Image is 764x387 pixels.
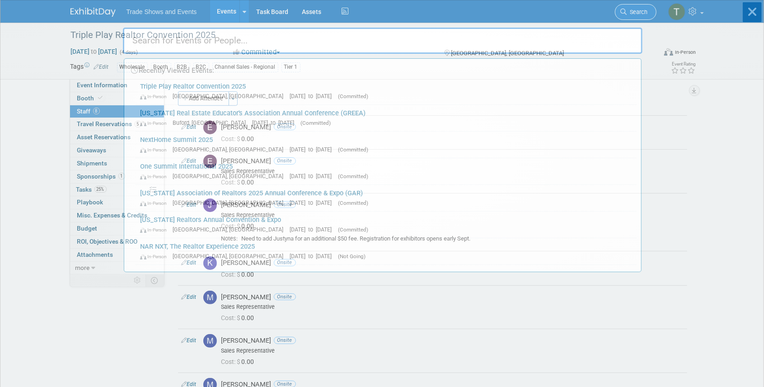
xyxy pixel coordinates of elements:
span: [GEOGRAPHIC_DATA], [GEOGRAPHIC_DATA] [173,253,288,260]
span: [GEOGRAPHIC_DATA], [GEOGRAPHIC_DATA] [173,146,288,153]
span: [DATE] to [DATE] [290,93,336,99]
span: In-Person [140,120,171,126]
span: (Committed) [338,200,368,206]
span: In-Person [140,147,171,153]
span: (Not Going) [338,253,366,260]
span: In-Person [140,200,171,206]
span: [GEOGRAPHIC_DATA], [GEOGRAPHIC_DATA] [173,173,288,179]
a: [US_STATE] Realtors Annual Convention & Expo In-Person [GEOGRAPHIC_DATA], [GEOGRAPHIC_DATA] [DATE... [136,212,637,238]
span: [DATE] to [DATE] [290,253,336,260]
span: [GEOGRAPHIC_DATA], [GEOGRAPHIC_DATA] [173,226,288,233]
span: (Committed) [338,173,368,179]
a: [US_STATE] Association of Realtors 2025 Annual Conference & Expo (GAR) In-Person [GEOGRAPHIC_DATA... [136,185,637,211]
input: Search for Events or People... [123,28,642,54]
span: [DATE] to [DATE] [290,226,336,233]
span: (Committed) [338,93,368,99]
span: Buford, [GEOGRAPHIC_DATA] [173,119,250,126]
a: NAR NXT, The Realtor Experience 2025 In-Person [GEOGRAPHIC_DATA], [GEOGRAPHIC_DATA] [DATE] to [DA... [136,238,637,264]
a: [US_STATE] Real Estate Educator's Association Annual Conference (GREEA) In-Person Buford, [GEOGRA... [136,105,637,131]
a: One Summit International 2025 In-Person [GEOGRAPHIC_DATA], [GEOGRAPHIC_DATA] [DATE] to [DATE] (Co... [136,158,637,184]
span: (Committed) [300,120,331,126]
span: [GEOGRAPHIC_DATA], [GEOGRAPHIC_DATA] [173,93,288,99]
span: [DATE] to [DATE] [290,146,336,153]
span: In-Person [140,174,171,179]
span: In-Person [140,227,171,233]
span: In-Person [140,254,171,260]
span: [DATE] to [DATE] [252,119,299,126]
span: (Committed) [338,146,368,153]
span: [DATE] to [DATE] [290,199,336,206]
span: [GEOGRAPHIC_DATA], [GEOGRAPHIC_DATA] [173,199,288,206]
span: (Committed) [338,227,368,233]
div: Recently Viewed Events: [129,59,637,78]
span: [DATE] to [DATE] [290,173,336,179]
span: In-Person [140,94,171,99]
a: Triple Play Realtor Convention 2025 In-Person [GEOGRAPHIC_DATA], [GEOGRAPHIC_DATA] [DATE] to [DAT... [136,78,637,104]
a: NextHome Summit 2025 In-Person [GEOGRAPHIC_DATA], [GEOGRAPHIC_DATA] [DATE] to [DATE] (Committed) [136,132,637,158]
